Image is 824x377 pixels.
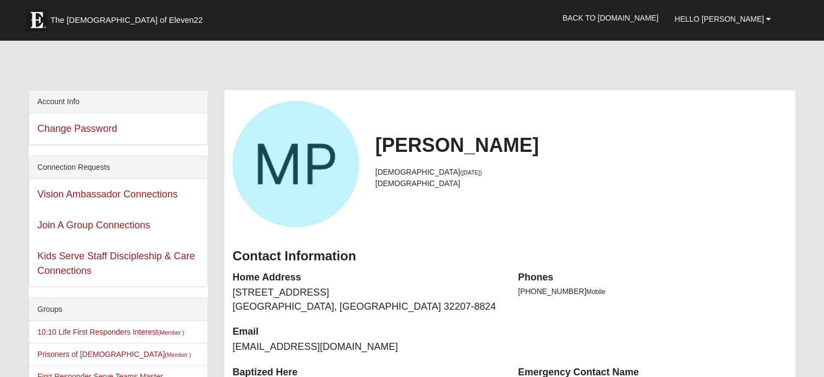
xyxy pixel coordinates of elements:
[232,325,502,339] dt: Email
[21,4,237,31] a: The [DEMOGRAPHIC_DATA] of Eleven22
[37,251,195,276] a: Kids Serve Staff Discipleship & Care Connections
[232,271,502,285] dt: Home Address
[37,350,191,359] a: Prisoners of [DEMOGRAPHIC_DATA](Member )
[666,5,779,33] a: Hello [PERSON_NAME]
[375,178,787,189] li: [DEMOGRAPHIC_DATA]
[674,15,764,23] span: Hello [PERSON_NAME]
[518,286,787,297] li: [PHONE_NUMBER]
[29,91,207,113] div: Account Info
[37,123,117,134] a: Change Password
[460,169,482,176] small: ([DATE])
[232,101,359,227] a: View Fullsize Photo
[554,4,666,31] a: Back to [DOMAIN_NAME]
[165,352,191,358] small: (Member )
[518,271,787,285] dt: Phones
[232,286,502,314] dd: [STREET_ADDRESS] [GEOGRAPHIC_DATA], [GEOGRAPHIC_DATA] 32207-8824
[232,248,787,264] h3: Contact Information
[29,298,207,321] div: Groups
[37,328,184,336] a: 10:10 Life First Responders Interest(Member )
[586,288,605,296] span: Mobile
[158,329,184,336] small: (Member )
[50,15,203,25] span: The [DEMOGRAPHIC_DATA] of Eleven22
[375,133,787,157] h2: [PERSON_NAME]
[232,340,502,354] dd: [EMAIL_ADDRESS][DOMAIN_NAME]
[29,156,207,179] div: Connection Requests
[37,220,150,231] a: Join A Group Connections
[26,9,48,31] img: Eleven22 logo
[375,167,787,178] li: [DEMOGRAPHIC_DATA]
[37,189,178,200] a: Vision Ambassador Connections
